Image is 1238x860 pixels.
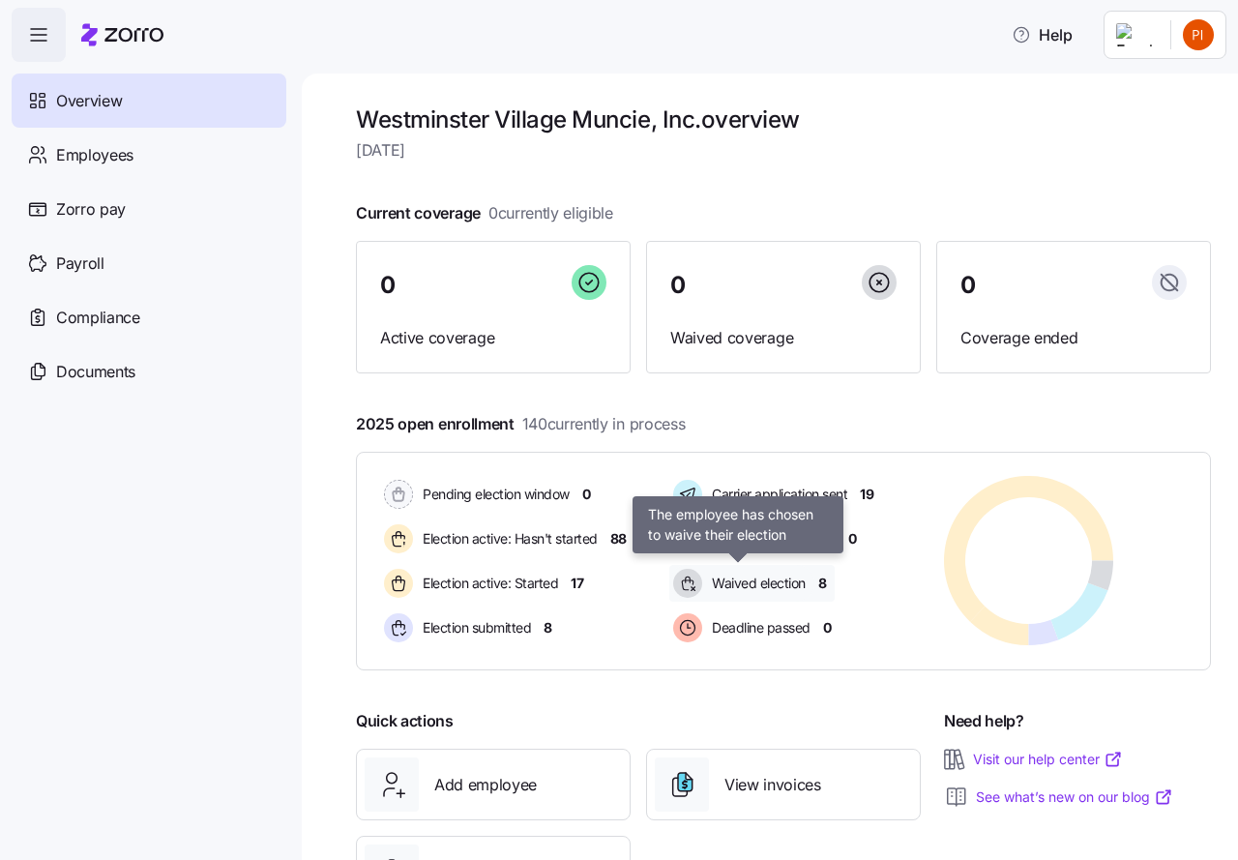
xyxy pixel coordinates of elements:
[56,197,126,222] span: Zorro pay
[356,412,685,436] span: 2025 open enrollment
[670,326,897,350] span: Waived coverage
[1012,23,1073,46] span: Help
[417,574,558,593] span: Election active: Started
[356,709,454,733] span: Quick actions
[724,773,821,797] span: View invoices
[12,290,286,344] a: Compliance
[973,750,1123,769] a: Visit our help center
[860,485,873,504] span: 19
[12,182,286,236] a: Zorro pay
[610,529,627,549] span: 88
[571,574,583,593] span: 17
[670,274,686,297] span: 0
[56,252,104,276] span: Payroll
[706,618,811,638] span: Deadline passed
[380,274,396,297] span: 0
[356,201,613,225] span: Current coverage
[56,143,133,167] span: Employees
[960,274,976,297] span: 0
[56,89,122,113] span: Overview
[56,306,140,330] span: Compliance
[356,138,1211,163] span: [DATE]
[996,15,1088,54] button: Help
[522,412,686,436] span: 140 currently in process
[417,485,570,504] span: Pending election window
[12,74,286,128] a: Overview
[12,236,286,290] a: Payroll
[380,326,606,350] span: Active coverage
[706,529,836,549] span: Enrollment confirmed
[823,618,832,638] span: 0
[848,529,857,549] span: 0
[12,128,286,182] a: Employees
[434,773,537,797] span: Add employee
[12,344,286,399] a: Documents
[544,618,552,638] span: 8
[976,787,1173,807] a: See what’s new on our blog
[56,360,135,384] span: Documents
[706,574,806,593] span: Waived election
[417,618,531,638] span: Election submitted
[488,201,613,225] span: 0 currently eligible
[818,574,827,593] span: 8
[1183,19,1214,50] img: 24d6825ccf4887a4818050cadfd93e6d
[417,529,598,549] span: Election active: Hasn't started
[1116,23,1155,46] img: Employer logo
[582,485,591,504] span: 0
[960,326,1187,350] span: Coverage ended
[356,104,1211,134] h1: Westminster Village Muncie, Inc. overview
[706,485,847,504] span: Carrier application sent
[944,709,1024,733] span: Need help?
